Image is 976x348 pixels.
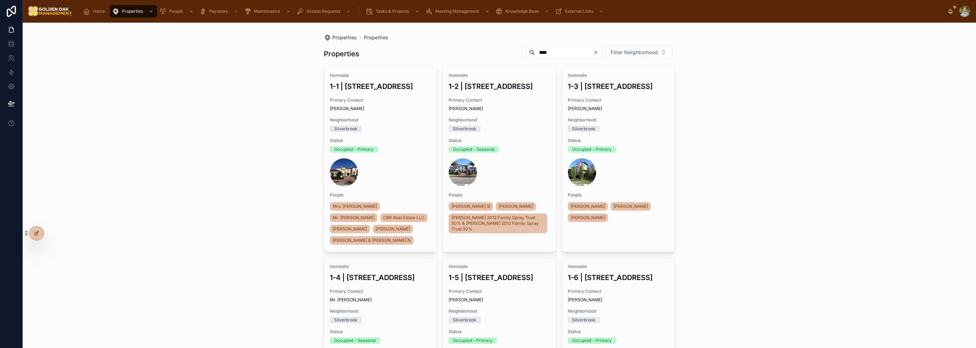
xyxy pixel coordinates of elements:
[364,34,388,41] a: Properties
[242,5,294,18] a: Maintenance
[333,226,367,232] span: [PERSON_NAME]
[451,215,544,232] span: [PERSON_NAME] 2012 Family Spray Trust 50% & [PERSON_NAME] 2012 Family Spray Trust 50%
[568,81,669,92] h3: 1-3 | [STREET_ADDRESS]
[93,8,105,14] span: Home
[254,8,280,14] span: Maintenance
[330,272,431,283] h3: 1-4 | [STREET_ADDRESS]
[78,4,948,19] div: scrollable content
[330,289,431,294] span: Primary Contact
[449,192,550,198] span: People
[493,5,553,18] a: Knowledge Base
[568,308,669,314] span: Neighborhood
[330,138,431,143] span: Status
[449,81,550,92] h3: 1-2 | [STREET_ADDRESS]
[373,225,413,233] a: [PERSON_NAME]
[449,264,550,269] span: Homesite
[553,5,608,18] a: External Links
[330,297,431,303] span: Mr. [PERSON_NAME]
[453,337,493,344] div: Occupied - Primary
[324,67,437,252] a: Homesite1-1 | [STREET_ADDRESS]Primary Contact[PERSON_NAME]NeighborhoodSilverbrookStatusOccupied -...
[614,204,648,209] span: [PERSON_NAME]
[330,117,431,123] span: Neighborhood
[568,264,669,269] span: Homesite
[453,317,476,323] div: Silverbrook
[330,81,431,92] h3: 1-1 | [STREET_ADDRESS]
[449,202,493,211] a: [PERSON_NAME] III
[306,8,340,14] span: Access Requests
[333,238,411,243] span: [PERSON_NAME] & [PERSON_NAME] N
[572,337,612,344] div: Occupied - Primary
[330,202,380,211] a: Mrs. [PERSON_NAME]
[334,317,357,323] div: Silverbrook
[449,117,550,123] span: Neighborhood
[449,329,550,335] span: Status
[449,97,550,103] span: Primary Contact
[568,97,669,103] span: Primary Contact
[330,308,431,314] span: Neighborhood
[571,215,605,221] span: [PERSON_NAME]
[330,73,431,78] span: Homesite
[334,146,374,153] div: Occupied - Primary
[330,329,431,335] span: Status
[572,146,612,153] div: Occupied - Primary
[568,213,608,222] a: [PERSON_NAME]
[334,337,376,344] div: Occupied - Seasonal
[209,8,228,14] span: Payables
[333,215,375,221] span: Mr. [PERSON_NAME]
[568,202,608,211] a: [PERSON_NAME]
[449,213,547,233] a: [PERSON_NAME] 2012 Family Spray Trust 50% & [PERSON_NAME] 2012 Family Spray Trust 50%
[28,6,72,17] img: App logo
[605,46,672,59] button: Select Button
[572,126,595,132] div: Silverbrook
[593,50,601,55] button: Clear
[568,138,669,143] span: Status
[330,213,377,222] a: Mr. [PERSON_NAME]
[383,215,425,221] span: CBR Real Estate LLC
[572,317,595,323] div: Silverbrook
[330,106,431,112] span: [PERSON_NAME]
[376,8,409,14] span: Tasks & Projects
[449,297,550,303] span: [PERSON_NAME]
[449,289,550,294] span: Primary Contact
[330,192,431,198] span: People
[197,5,242,18] a: Payables
[449,73,550,78] span: Homesite
[330,225,370,233] a: [PERSON_NAME]
[496,202,536,211] a: [PERSON_NAME]
[380,213,427,222] a: CBR Real Estate LLC
[562,67,675,252] a: Homesite1-3 | [STREET_ADDRESS]Primary Contact[PERSON_NAME]NeighborhoodSilverbrookStatusOccupied -...
[565,8,593,14] span: External Links
[324,49,359,59] h1: Properties
[449,308,550,314] span: Neighborhood
[376,226,410,232] span: [PERSON_NAME]
[499,204,533,209] span: [PERSON_NAME]
[568,329,669,335] span: Status
[453,126,476,132] div: Silverbrook
[449,272,550,283] h3: 1-5 | [STREET_ADDRESS]
[443,67,556,252] a: Homesite1-2 | [STREET_ADDRESS]Primary Contact[PERSON_NAME]NeighborhoodSilverbrookStatusOccupied -...
[435,8,479,14] span: Meeting Management
[611,49,658,56] span: Filter Neighborhood
[571,204,605,209] span: [PERSON_NAME]
[568,289,669,294] span: Primary Contact
[568,106,669,112] span: [PERSON_NAME]
[330,264,431,269] span: Homesite
[449,138,550,143] span: Status
[423,5,493,18] a: Meeting Management
[364,5,423,18] a: Tasks & Projects
[568,297,669,303] span: [PERSON_NAME]
[568,73,669,78] span: Homesite
[449,106,550,112] span: [PERSON_NAME]
[294,5,355,18] a: Access Requests
[568,117,669,123] span: Neighborhood
[451,204,490,209] span: [PERSON_NAME] III
[169,8,183,14] span: People
[157,5,197,18] a: People
[334,126,357,132] div: Silverbrook
[324,34,357,41] a: Properties
[332,34,357,41] span: Properties
[568,192,669,198] span: People
[453,146,495,153] div: Occupied - Seasonal
[333,204,377,209] span: Mrs. [PERSON_NAME]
